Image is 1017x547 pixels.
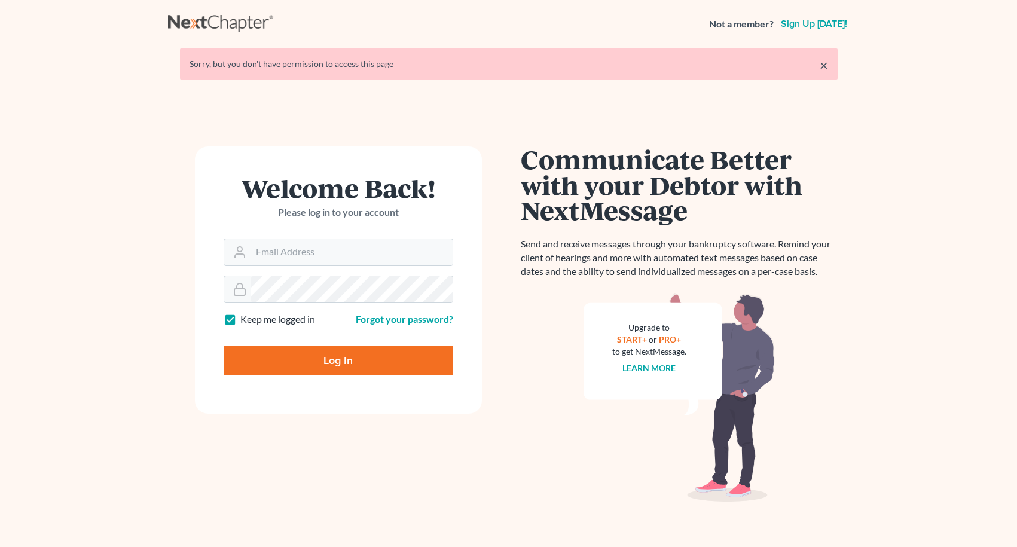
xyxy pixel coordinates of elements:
a: × [820,58,828,72]
div: Sorry, but you don't have permission to access this page [190,58,828,70]
span: or [649,334,657,344]
a: START+ [617,334,647,344]
div: Upgrade to [612,322,686,334]
h1: Communicate Better with your Debtor with NextMessage [521,146,838,223]
h1: Welcome Back! [224,175,453,201]
a: Learn more [622,363,676,373]
a: PRO+ [659,334,681,344]
p: Please log in to your account [224,206,453,219]
input: Log In [224,346,453,375]
a: Sign up [DATE]! [778,19,850,29]
img: nextmessage_bg-59042aed3d76b12b5cd301f8e5b87938c9018125f34e5fa2b7a6b67550977c72.svg [584,293,775,502]
a: Forgot your password? [356,313,453,325]
strong: Not a member? [709,17,774,31]
p: Send and receive messages through your bankruptcy software. Remind your client of hearings and mo... [521,237,838,279]
label: Keep me logged in [240,313,315,326]
input: Email Address [251,239,453,265]
div: to get NextMessage. [612,346,686,357]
